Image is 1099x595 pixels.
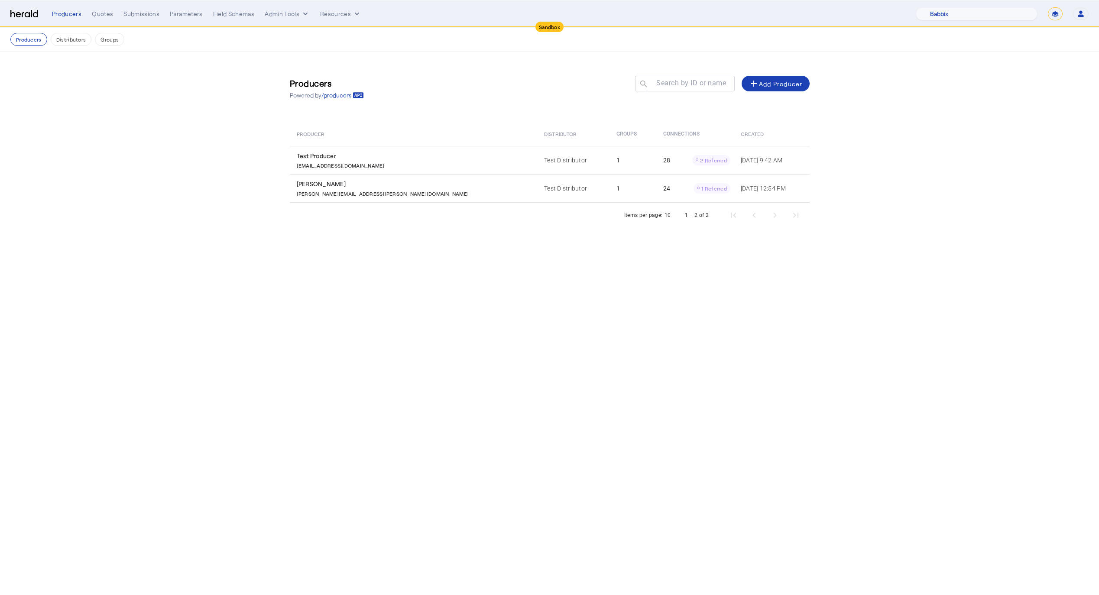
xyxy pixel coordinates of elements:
span: 1 Referred [701,185,727,191]
div: Parameters [170,10,203,18]
th: Producer [290,122,538,146]
div: Items per page: [624,211,663,220]
mat-icon: add [749,78,759,89]
div: [PERSON_NAME] [297,180,534,188]
div: Add Producer [749,78,803,89]
mat-label: Search by ID or name [656,79,726,87]
div: Quotes [92,10,113,18]
span: 2 Referred [700,157,727,163]
div: Sandbox [535,22,564,32]
th: Connections [656,122,734,146]
p: Powered by [290,91,364,100]
p: [EMAIL_ADDRESS][DOMAIN_NAME] [297,160,385,169]
button: Producers [10,33,47,46]
button: Add Producer [742,76,810,91]
div: 28 [663,155,730,165]
button: Resources dropdown menu [320,10,361,18]
img: Herald Logo [10,10,38,18]
td: 1 [609,174,656,203]
h3: Producers [290,77,364,89]
div: Submissions [123,10,159,18]
button: Distributors [51,33,92,46]
div: 10 [665,211,671,220]
div: 24 [663,183,730,194]
p: [PERSON_NAME][EMAIL_ADDRESS][PERSON_NAME][DOMAIN_NAME] [297,188,469,197]
td: Test Distributor [537,146,609,174]
button: internal dropdown menu [265,10,310,18]
div: Producers [52,10,81,18]
th: Groups [609,122,656,146]
button: Groups [95,33,124,46]
td: [DATE] 12:54 PM [734,174,810,203]
th: Distributor [537,122,609,146]
div: Test Producer [297,152,534,160]
td: [DATE] 9:42 AM [734,146,810,174]
div: Field Schemas [213,10,255,18]
th: Created [734,122,810,146]
a: /producers [321,91,364,100]
mat-icon: search [635,79,650,90]
div: 1 – 2 of 2 [685,211,709,220]
td: Test Distributor [537,174,609,203]
td: 1 [609,146,656,174]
